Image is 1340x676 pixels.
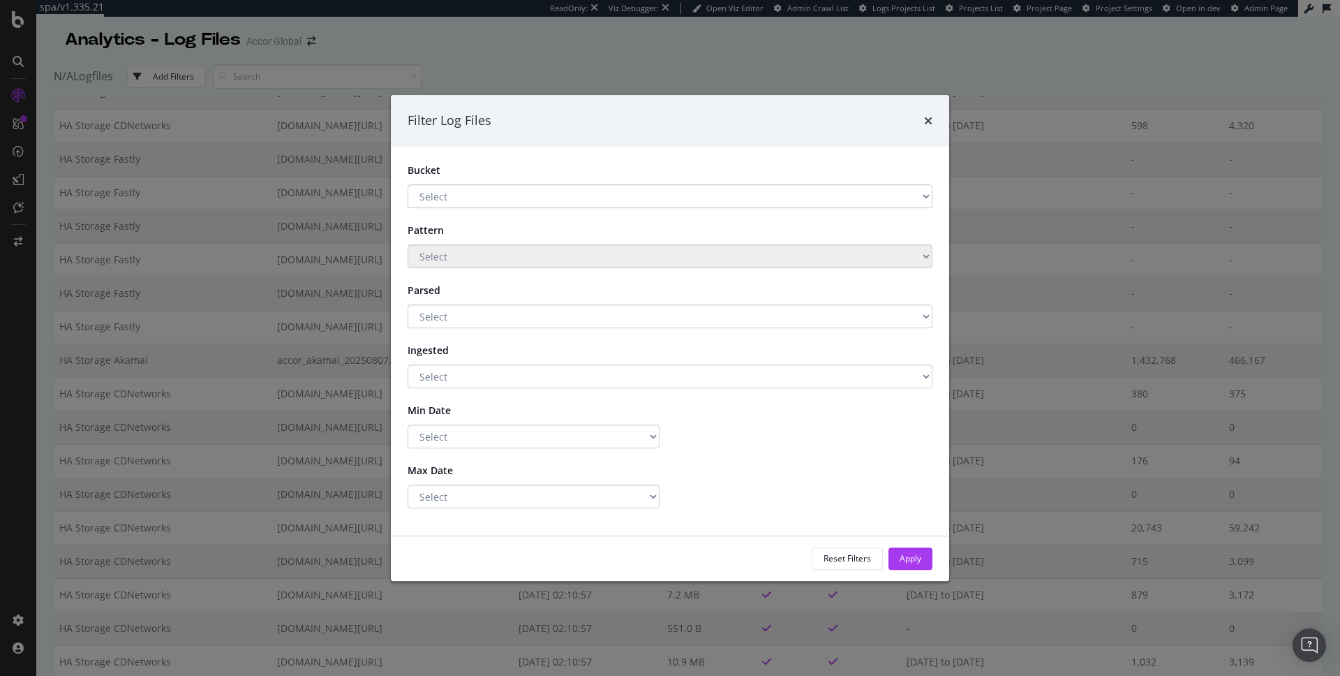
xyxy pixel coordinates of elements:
[391,95,949,581] div: modal
[924,112,932,130] div: times
[888,548,932,570] button: Apply
[397,459,488,478] label: Max Date
[812,548,883,570] button: Reset Filters
[1293,629,1326,662] div: Open Intercom Messenger
[397,399,488,418] label: Min Date
[824,552,871,564] div: Reset Filters
[397,339,488,358] label: Ingested
[408,244,932,268] select: You must select a bucket to filter on pattern
[397,219,488,237] label: Pattern
[397,163,488,177] label: Bucket
[397,279,488,297] label: Parsed
[408,112,491,130] div: Filter Log Files
[900,552,921,564] div: Apply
